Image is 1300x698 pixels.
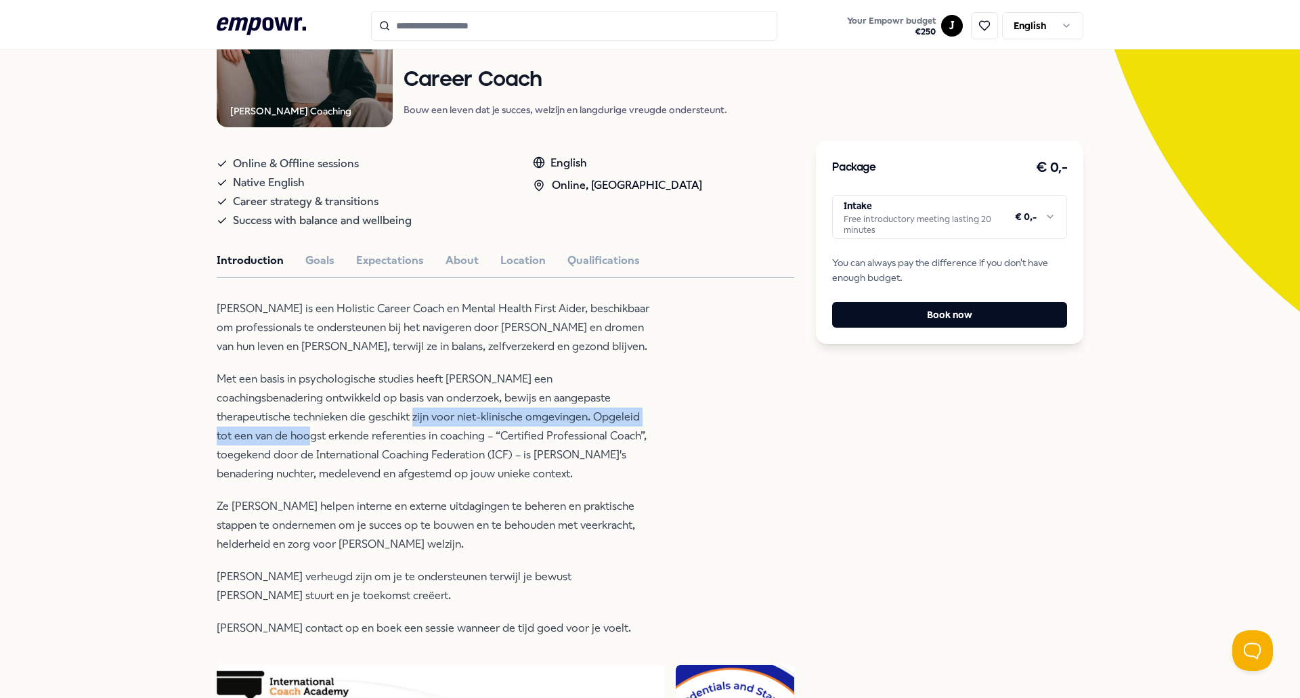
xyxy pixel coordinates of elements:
[217,497,657,554] p: Ze [PERSON_NAME] helpen interne en externe uitdagingen te beheren en praktische stappen te ondern...
[1036,157,1068,179] h3: € 0,-
[230,104,351,118] div: [PERSON_NAME] Coaching
[832,255,1067,286] span: You can always pay the difference if you don't have enough budget.
[233,192,378,211] span: Career strategy & transitions
[1232,630,1273,671] iframe: Help Scout Beacon - Open
[832,159,875,177] h3: Package
[356,252,424,269] button: Expectations
[533,154,702,172] div: English
[847,26,936,37] span: € 250
[217,567,657,605] p: [PERSON_NAME] verheugd zijn om je te ondersteunen terwijl je bewust [PERSON_NAME] stuurt en je to...
[217,619,657,638] p: [PERSON_NAME] contact op en boek een sessie wanneer de tijd goed voor je voelt.
[446,252,479,269] button: About
[233,173,305,192] span: Native English
[305,252,334,269] button: Goals
[371,11,777,41] input: Search for products, categories or subcategories
[500,252,546,269] button: Location
[404,103,727,116] p: Bouw een leven dat je succes, welzijn en langdurige vreugde ondersteunt.
[941,15,963,37] button: J
[847,16,936,26] span: Your Empowr budget
[533,177,702,194] div: Online, [GEOGRAPHIC_DATA]
[844,13,938,40] button: Your Empowr budget€250
[233,211,412,230] span: Success with balance and wellbeing
[217,252,284,269] button: Introduction
[842,12,941,40] a: Your Empowr budget€250
[832,302,1067,328] button: Book now
[217,370,657,483] p: Met een basis in psychologische studies heeft [PERSON_NAME] een coachingsbenadering ontwikkeld op...
[233,154,359,173] span: Online & Offline sessions
[404,68,727,92] h1: Career Coach
[217,299,657,356] p: [PERSON_NAME] is een Holistic Career Coach en Mental Health First Aider, beschikbaar om professio...
[567,252,640,269] button: Qualifications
